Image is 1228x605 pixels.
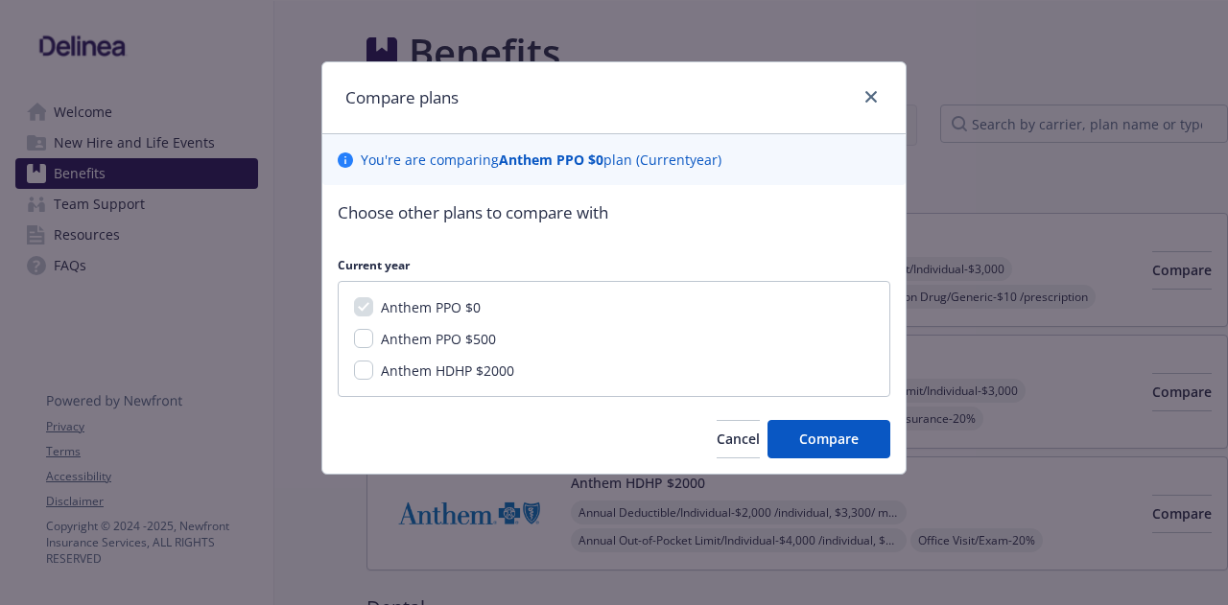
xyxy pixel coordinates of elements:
span: Anthem PPO $500 [381,330,496,348]
span: Anthem HDHP $2000 [381,361,514,380]
b: Anthem PPO $0 [499,151,603,169]
a: close [860,85,883,108]
p: Current year [338,257,890,273]
p: Choose other plans to compare with [338,200,890,225]
span: Anthem PPO $0 [381,298,481,316]
button: Compare [767,420,890,458]
span: Cancel [717,430,760,448]
span: Compare [799,430,859,448]
button: Cancel [717,420,760,458]
h1: Compare plans [345,85,459,110]
p: You ' re are comparing plan ( Current year) [361,150,721,170]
